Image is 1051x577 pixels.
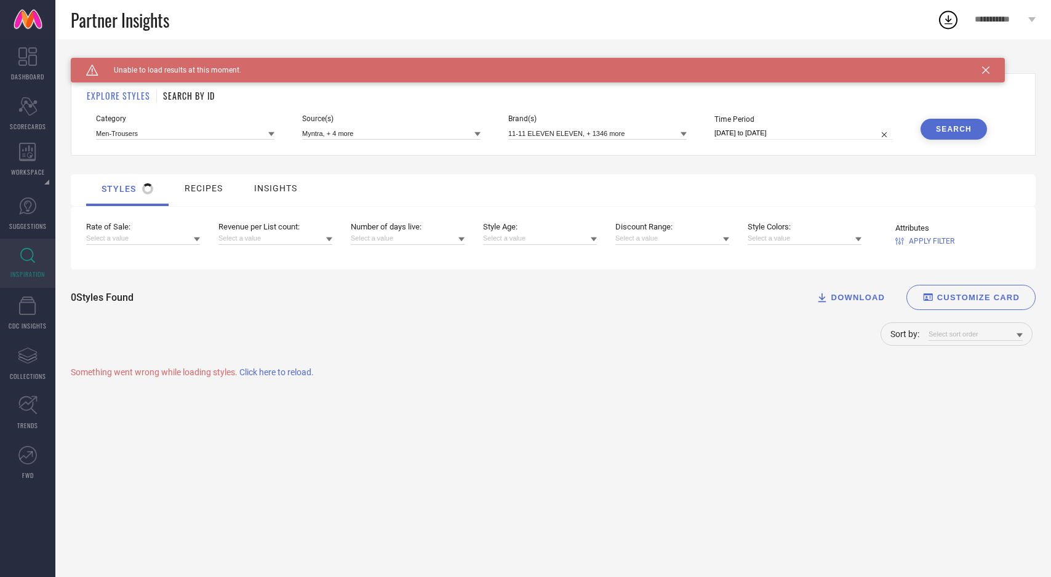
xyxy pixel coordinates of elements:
span: Style Age : [483,222,597,231]
span: Category [96,114,274,123]
span: Rate of Sale : [86,222,200,231]
span: WORKSPACE [11,167,45,177]
span: Time Period [714,115,893,124]
div: insights [254,183,297,193]
span: FWD [22,471,34,480]
button: DOWNLOAD [801,285,900,310]
span: Revenue per List count : [218,222,332,231]
div: Back TO Dashboard [71,58,1036,67]
span: TRENDS [17,421,38,430]
span: DOWNLOAD [831,293,885,302]
span: Partner Insights [71,7,169,33]
input: Select sort order [929,328,1023,341]
span: Discount Range : [615,222,729,231]
span: Number of days live : [351,222,465,231]
span: DASHBOARD [11,72,44,81]
input: Select a value [218,232,332,245]
span: 0 Styles Found [71,292,134,303]
input: Select a value [748,232,861,245]
input: Select time period [714,127,893,140]
div: recipes [185,183,223,193]
span: Style Colors : [748,222,861,231]
input: Select a value [86,232,200,245]
h1: SEARCH BY ID [163,89,215,102]
div: Open download list [937,9,959,31]
input: Select a value [351,232,465,245]
input: Select a value [615,232,729,245]
div: Something went wrong while loading styles. [71,367,1036,377]
span: Source(s) [302,114,481,123]
span: APPLY FILTER [909,237,954,245]
span: Click here to reload. [239,367,314,377]
h1: EXPLORE STYLES [87,89,150,102]
div: Search [936,125,972,133]
span: INSPIRATION [10,269,45,279]
span: SUGGESTIONS [9,221,47,231]
span: CUSTOMIZE CARD [937,293,1020,302]
div: styles [102,183,153,194]
span: Unable to load results at this moment. [98,66,241,74]
span: COLLECTIONS [10,372,46,381]
span: CDC INSIGHTS [9,321,47,330]
button: CUSTOMIZE CARD [906,285,1036,310]
div: Sort by: [890,329,919,339]
span: Brand(s) [508,114,687,123]
input: Select a value [483,232,597,245]
button: Search [921,119,987,140]
span: SCORECARDS [10,122,46,131]
span: Attributes [895,223,954,233]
